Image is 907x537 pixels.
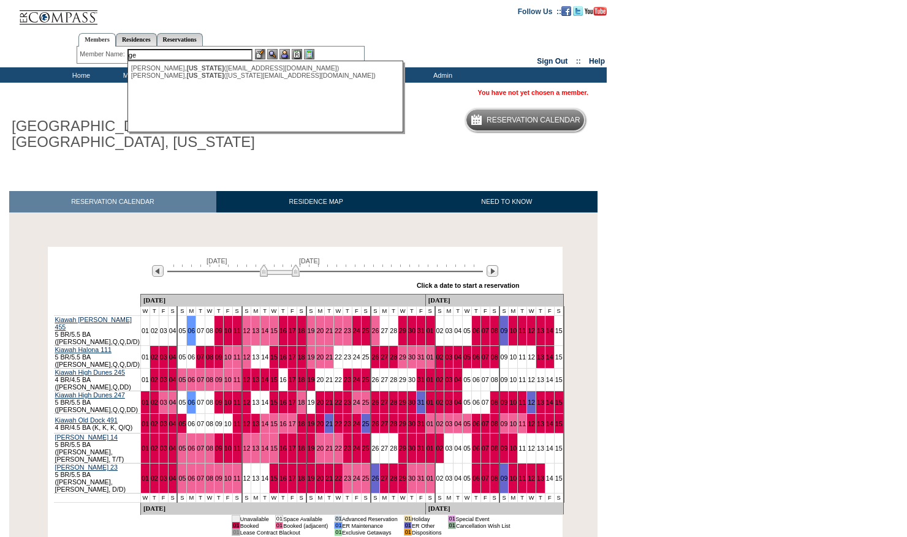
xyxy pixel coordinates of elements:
[353,445,360,452] a: 24
[151,376,158,383] a: 02
[417,353,425,361] a: 31
[463,420,471,427] a: 05
[279,420,287,427] a: 16
[381,399,388,406] a: 27
[417,420,425,427] a: 31
[344,445,351,452] a: 23
[55,369,125,376] a: Kiawah High Dunes 245
[188,420,195,427] a: 06
[482,353,489,361] a: 07
[270,327,278,334] a: 15
[160,420,167,427] a: 03
[472,327,480,334] a: 06
[188,445,195,452] a: 06
[335,353,342,361] a: 22
[482,420,489,427] a: 07
[561,7,571,14] a: Become our fan on Facebook
[436,445,444,452] a: 02
[279,445,287,452] a: 16
[546,327,553,334] a: 14
[188,353,195,361] a: 06
[224,376,232,383] a: 10
[215,327,222,334] a: 09
[573,6,583,16] img: Follow us on Twitter
[243,353,251,361] a: 12
[55,346,112,353] a: Kiawah Halona 111
[518,420,526,427] a: 11
[206,399,213,406] a: 08
[353,327,360,334] a: 24
[482,445,489,452] a: 07
[491,399,498,406] a: 08
[390,327,397,334] a: 28
[472,376,480,383] a: 06
[445,376,452,383] a: 03
[160,327,167,334] a: 03
[267,49,278,59] img: View
[298,445,305,452] a: 18
[454,376,461,383] a: 04
[224,399,232,406] a: 10
[546,353,553,361] a: 14
[537,376,544,383] a: 13
[487,116,580,124] h5: Reservation Calendar
[390,353,397,361] a: 28
[160,399,167,406] a: 03
[585,7,607,14] a: Subscribe to our YouTube Channel
[408,376,416,383] a: 30
[270,420,278,427] a: 15
[546,376,553,383] a: 14
[316,445,324,452] a: 20
[537,327,544,334] a: 13
[157,33,203,46] a: Reservations
[555,327,563,334] a: 15
[160,353,167,361] a: 03
[408,327,416,334] a: 30
[436,327,444,334] a: 02
[298,327,305,334] a: 18
[482,327,489,334] a: 07
[399,376,406,383] a: 29
[372,327,379,334] a: 26
[344,420,351,427] a: 23
[188,399,195,406] a: 06
[224,445,232,452] a: 10
[233,445,241,452] a: 11
[298,376,305,383] a: 18
[116,33,157,46] a: Residences
[325,445,333,452] a: 21
[304,49,314,59] img: b_calculator.gif
[243,327,251,334] a: 12
[362,353,370,361] a: 25
[362,399,370,406] a: 25
[335,327,342,334] a: 22
[445,420,452,427] a: 03
[509,353,517,361] a: 10
[482,376,489,383] a: 07
[445,445,452,452] a: 03
[390,399,397,406] a: 28
[292,49,302,59] img: Reservations
[261,327,268,334] a: 14
[546,399,553,406] a: 14
[55,416,118,424] a: Kiawah Old Dock 491
[113,67,181,83] td: My Memberships
[169,420,176,427] a: 04
[243,445,251,452] a: 12
[224,420,232,427] a: 10
[537,420,544,427] a: 13
[316,420,324,427] a: 20
[261,445,268,452] a: 14
[252,445,259,452] a: 13
[289,399,296,406] a: 17
[298,420,305,427] a: 18
[215,376,222,383] a: 09
[427,399,434,406] a: 01
[151,327,158,334] a: 02
[546,420,553,427] a: 14
[472,445,480,452] a: 06
[308,445,315,452] a: 19
[372,353,379,361] a: 26
[555,353,563,361] a: 15
[408,67,475,83] td: Admin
